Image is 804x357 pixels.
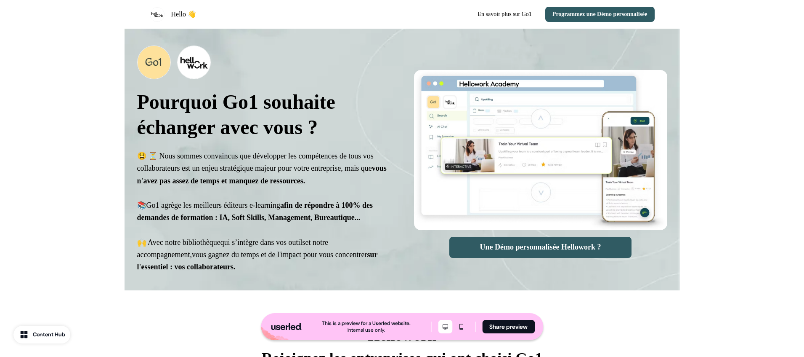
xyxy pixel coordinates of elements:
[348,327,385,333] div: Internal use only.
[454,320,468,333] button: Mobile mode
[220,238,305,247] span: qui s’intègre dans vos outils
[137,152,387,185] span: 😫 ⏳ Nous sommes convaincus que développer les compétences de tous vos collaborateurs est un enjeu...
[438,320,452,333] button: Desktop mode
[471,7,539,22] a: En savoir plus sur Go1
[33,330,65,339] div: Content Hub
[322,320,411,327] div: This is a preview for a Userled website.
[137,201,146,209] strong: 📚
[137,250,378,271] span: vous gagnez du temps et de l'impact pour vous concentrer
[171,9,196,19] p: Hello 👋
[449,237,632,258] button: Une Démo personnalisée Hellowork ?
[137,238,220,247] span: 🙌 Avec notre bibliothèque
[137,89,390,140] p: Pourquoi Go1 souhaite échanger avec vous ?
[137,164,387,185] strong: vous n'avez pas assez de temps et manquez de ressources.
[13,326,70,344] button: Content Hub
[545,7,655,22] button: Programmez une Démo personnalisée
[137,201,373,222] span: Go1 agrège les meilleurs éditeurs e-learning​
[482,320,535,333] button: Share preview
